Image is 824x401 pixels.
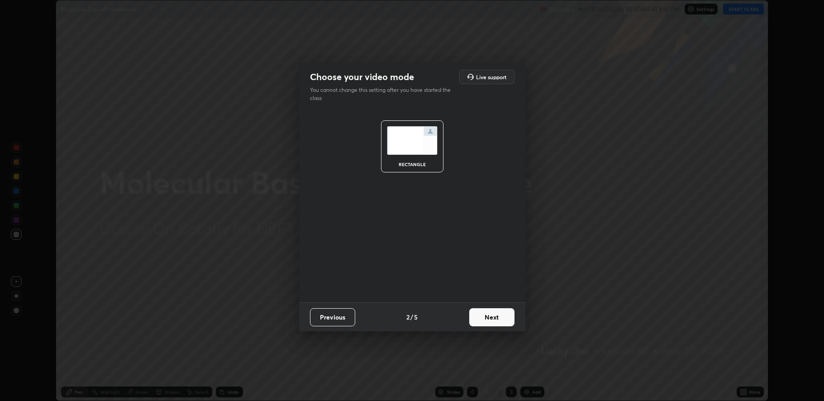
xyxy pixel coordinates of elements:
button: Next [469,308,514,326]
h4: 2 [406,312,410,322]
img: normalScreenIcon.ae25ed63.svg [387,126,438,155]
p: You cannot change this setting after you have started the class [310,86,457,102]
button: Previous [310,308,355,326]
h4: 5 [414,312,418,322]
h2: Choose your video mode [310,71,414,83]
h5: Live support [476,74,506,80]
div: rectangle [394,162,430,167]
h4: / [410,312,413,322]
